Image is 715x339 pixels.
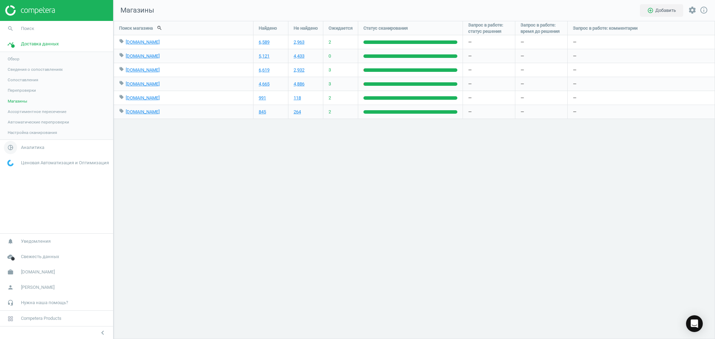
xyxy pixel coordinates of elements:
a: 991 [259,95,266,101]
div: — [463,77,515,91]
span: Статус сканирования [363,25,408,31]
div: — [568,63,715,77]
button: chevron_left [94,328,111,337]
div: — [463,35,515,49]
span: Сведения о сопоставлениях [8,67,63,72]
span: Competera Products [21,315,61,322]
span: Не найдено [294,25,318,31]
i: local_offer [119,39,124,44]
span: Запрос в работе: статус решения [468,22,510,35]
span: Ассортиментное пересечение [8,109,66,114]
span: Свежесть данных [21,254,59,260]
i: settings [688,6,696,14]
i: timeline [4,37,17,51]
span: Доставка данных [21,41,59,47]
button: settings [685,3,700,18]
div: Поиск магазина [114,21,253,35]
span: 2 [329,109,331,115]
img: wGWNvw8QSZomAAAAABJRU5ErkJggg== [7,160,14,166]
span: 0 [329,53,331,59]
div: — [568,105,715,119]
a: 4,433 [294,53,304,59]
span: Поиск [21,25,34,32]
span: Магазины [113,6,154,15]
span: Настройка сканирования [8,130,57,135]
a: info_outline [700,6,708,15]
span: Нужна наша помощь? [21,300,68,306]
i: local_offer [119,108,124,113]
span: 3 [329,81,331,87]
span: Перепроверки [8,88,36,93]
a: 264 [294,109,301,115]
span: — [521,53,524,59]
span: [PERSON_NAME] [21,284,54,291]
button: add_circle_outlineДобавить [640,4,683,17]
button: search [153,22,166,34]
i: add_circle_outline [647,7,654,14]
span: — [521,39,524,45]
span: Магазины [8,98,27,104]
div: — [463,49,515,63]
div: — [568,49,715,63]
div: — [568,91,715,105]
i: chevron_left [98,329,107,337]
div: — [463,91,515,105]
div: Open Intercom Messenger [686,315,703,332]
div: — [463,105,515,119]
i: search [4,22,17,35]
span: Уведомления [21,238,51,244]
a: 845 [259,109,266,115]
i: info_outline [700,6,708,14]
div: — [463,63,515,77]
a: 2,963 [294,39,304,45]
span: Запрос в работе: комментарии [573,25,637,31]
i: local_offer [119,67,124,71]
span: — [521,109,524,115]
span: Найдено [259,25,277,31]
i: pie_chart_outlined [4,141,17,154]
a: [DOMAIN_NAME] [126,39,160,45]
i: local_offer [119,53,124,58]
i: local_offer [119,95,124,99]
div: — [568,35,715,49]
i: cloud_done [4,250,17,263]
i: notifications [4,235,17,248]
a: 4,665 [259,81,270,87]
div: — [568,77,715,91]
span: Сопоставления [8,77,38,83]
img: ajHJNr6hYgQAAAAASUVORK5CYII= [5,5,55,16]
a: [DOMAIN_NAME] [126,109,160,114]
span: 2 [329,39,331,45]
span: Запрос в работе: время до решения [521,22,562,35]
i: person [4,281,17,294]
span: Ожидается [329,25,353,31]
a: 5,121 [259,53,270,59]
span: Ценовая Автоматизация и Оптимизация [21,160,109,166]
a: 4,886 [294,81,304,87]
span: 3 [329,67,331,73]
span: 2 [329,95,331,101]
a: 118 [294,95,301,101]
a: [DOMAIN_NAME] [126,81,160,86]
i: headset_mic [4,296,17,309]
span: Обзор [8,56,20,62]
a: 6,619 [259,67,270,73]
a: 2,932 [294,67,304,73]
a: [DOMAIN_NAME] [126,95,160,100]
span: — [521,95,524,101]
a: [DOMAIN_NAME] [126,67,160,73]
span: [DOMAIN_NAME] [21,269,55,275]
span: Автоматические перепроверки [8,119,69,125]
span: Аналитика [21,144,44,151]
span: — [521,81,524,87]
a: [DOMAIN_NAME] [126,53,160,59]
i: local_offer [119,81,124,85]
i: work [4,265,17,279]
a: 6,589 [259,39,270,45]
span: — [521,67,524,73]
